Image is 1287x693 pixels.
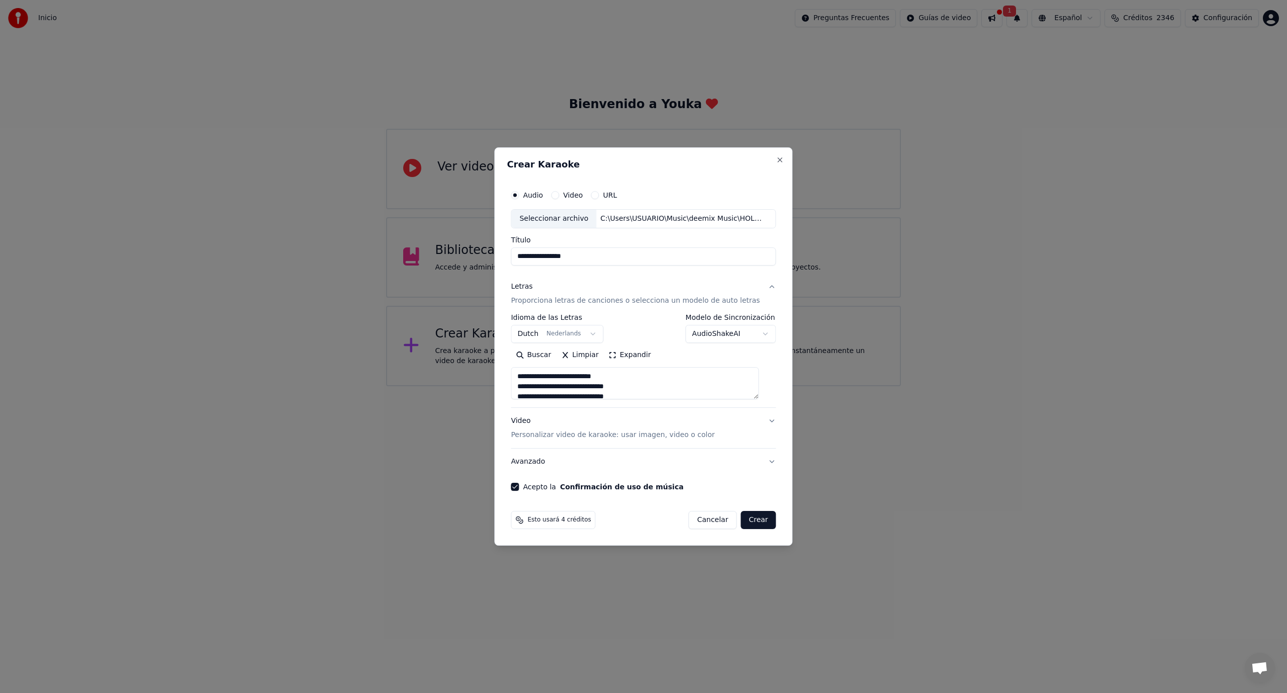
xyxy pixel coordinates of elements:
h2: Crear Karaoke [507,160,780,169]
button: Crear [741,511,776,529]
div: C:\Users\USUARIO\Music\deemix Music\HOLANDESAS\[PERSON_NAME].mp3 [596,214,767,224]
button: Limpiar [556,347,603,363]
button: LetrasProporciona letras de canciones o selecciona un modelo de auto letras [511,274,776,314]
label: Título [511,236,776,243]
label: Modelo de Sincronización [686,314,776,321]
p: Proporciona letras de canciones o selecciona un modelo de auto letras [511,296,760,306]
div: Seleccionar archivo [511,210,596,228]
label: Video [563,192,583,199]
span: Esto usará 4 créditos [527,516,591,524]
button: Expandir [604,347,656,363]
button: Buscar [511,347,556,363]
button: Avanzado [511,449,776,475]
button: Acepto la [560,483,684,490]
label: Idioma de las Letras [511,314,603,321]
button: Cancelar [689,511,737,529]
p: Personalizar video de karaoke: usar imagen, video o color [511,430,714,440]
div: LetrasProporciona letras de canciones o selecciona un modelo de auto letras [511,314,776,407]
div: Letras [511,282,532,292]
div: Video [511,416,714,440]
label: Audio [523,192,543,199]
label: Acepto la [523,483,683,490]
label: URL [603,192,617,199]
button: VideoPersonalizar video de karaoke: usar imagen, video o color [511,408,776,448]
